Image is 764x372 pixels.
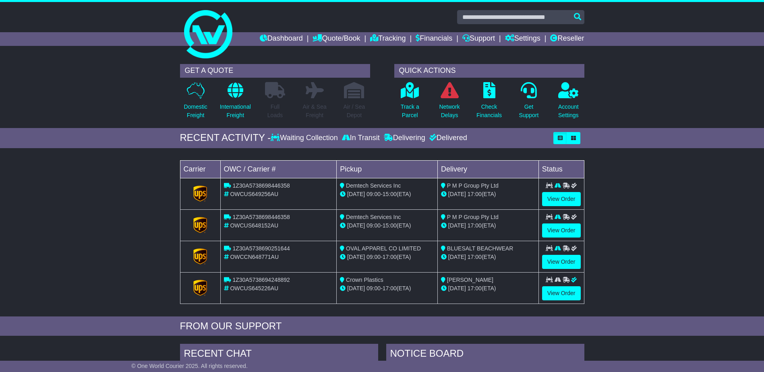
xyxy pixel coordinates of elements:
[232,214,290,220] span: 1Z30A5738698446358
[347,191,365,197] span: [DATE]
[448,222,466,229] span: [DATE]
[340,134,382,143] div: In Transit
[468,191,482,197] span: 17:00
[400,82,420,124] a: Track aParcel
[441,221,535,230] div: (ETA)
[476,82,502,124] a: CheckFinancials
[441,190,535,198] div: (ETA)
[427,134,467,143] div: Delivered
[437,160,538,178] td: Delivery
[550,32,584,46] a: Reseller
[447,245,513,252] span: BLUESALT BEACHWEAR
[370,32,406,46] a: Tracking
[230,285,278,291] span: OWCUS645226AU
[366,254,381,260] span: 09:00
[230,254,279,260] span: OWCCN648771AU
[447,182,499,189] span: P M P Group Pty Ltd
[416,32,452,46] a: Financials
[180,344,378,366] div: RECENT CHAT
[468,254,482,260] span: 17:00
[303,103,327,120] p: Air & Sea Freight
[193,186,207,202] img: GetCarrierServiceLogo
[180,160,220,178] td: Carrier
[220,103,251,120] p: International Freight
[366,222,381,229] span: 09:00
[383,285,397,291] span: 17:00
[260,32,303,46] a: Dashboard
[232,245,290,252] span: 1Z30A5738690251644
[340,190,434,198] div: - (ETA)
[184,103,207,120] p: Domestic Freight
[366,285,381,291] span: 09:00
[441,253,535,261] div: (ETA)
[538,160,584,178] td: Status
[193,248,207,265] img: GetCarrierServiceLogo
[447,214,499,220] span: P M P Group Pty Ltd
[383,222,397,229] span: 15:00
[313,32,360,46] a: Quote/Book
[468,285,482,291] span: 17:00
[394,64,584,78] div: QUICK ACTIONS
[382,134,427,143] div: Delivering
[346,182,401,189] span: Demtech Services Inc
[183,82,207,124] a: DomesticFreight
[366,191,381,197] span: 09:00
[230,191,278,197] span: OWCUS649256AU
[542,286,581,300] a: View Order
[340,253,434,261] div: - (ETA)
[344,103,365,120] p: Air / Sea Depot
[383,254,397,260] span: 17:00
[542,192,581,206] a: View Order
[193,280,207,296] img: GetCarrierServiceLogo
[265,103,285,120] p: Full Loads
[180,132,271,144] div: RECENT ACTIVITY -
[383,191,397,197] span: 15:00
[439,82,460,124] a: NetworkDelays
[448,191,466,197] span: [DATE]
[401,103,419,120] p: Track a Parcel
[518,82,539,124] a: GetSupport
[346,277,383,283] span: Crown Plastics
[220,160,337,178] td: OWC / Carrier #
[542,255,581,269] a: View Order
[439,103,460,120] p: Network Delays
[180,64,370,78] div: GET A QUOTE
[505,32,540,46] a: Settings
[180,320,584,332] div: FROM OUR SUPPORT
[462,32,495,46] a: Support
[219,82,251,124] a: InternationalFreight
[347,222,365,229] span: [DATE]
[558,82,579,124] a: AccountSettings
[347,254,365,260] span: [DATE]
[468,222,482,229] span: 17:00
[232,182,290,189] span: 1Z30A5738698446358
[441,284,535,293] div: (ETA)
[347,285,365,291] span: [DATE]
[542,223,581,238] a: View Order
[346,214,401,220] span: Demtech Services Inc
[558,103,579,120] p: Account Settings
[193,217,207,233] img: GetCarrierServiceLogo
[448,285,466,291] span: [DATE]
[519,103,538,120] p: Get Support
[271,134,340,143] div: Waiting Collection
[448,254,466,260] span: [DATE]
[131,363,248,369] span: © One World Courier 2025. All rights reserved.
[340,284,434,293] div: - (ETA)
[230,222,278,229] span: OWCUS648152AU
[232,277,290,283] span: 1Z30A5738694248892
[346,245,421,252] span: OVAL APPAREL CO LIMITED
[476,103,502,120] p: Check Financials
[386,344,584,366] div: NOTICE BOARD
[337,160,438,178] td: Pickup
[447,277,493,283] span: [PERSON_NAME]
[340,221,434,230] div: - (ETA)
